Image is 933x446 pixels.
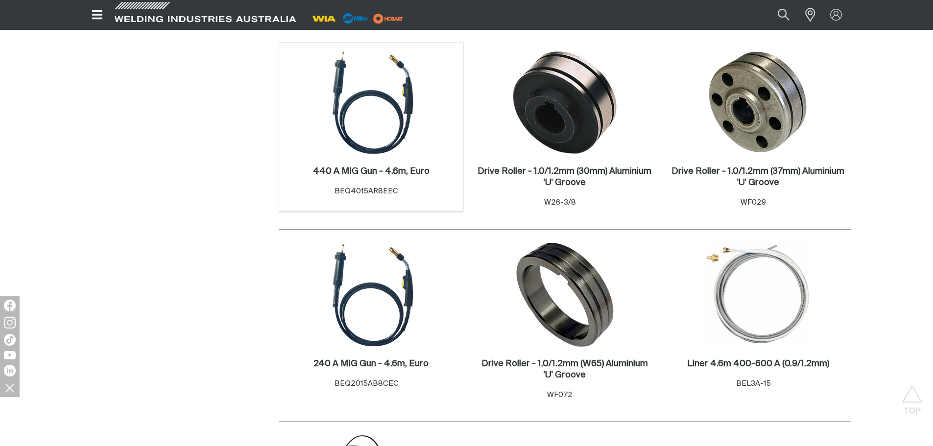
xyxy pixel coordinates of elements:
img: Instagram [4,317,16,329]
img: Drive Roller - 1.0/1.2mm (30mm) Aluminium 'U' Groove [512,50,617,155]
span: BEL3A-15 [736,380,771,387]
img: LinkedIn [4,365,16,376]
input: Product name or item number... [754,4,800,26]
span: BEQ2015AB8CEC [335,380,399,387]
img: YouTube [4,351,16,359]
img: Facebook [4,300,16,311]
img: 240 A MIG Gun - 4.6m, Euro [319,242,424,347]
span: WF029 [741,199,766,206]
h2: Liner 4.6m 400-600 A (0.9/1.2mm) [687,359,829,368]
img: miller [370,11,406,26]
img: 440 A MIG Gun - 4.6m, Euro [319,50,424,155]
a: Drive Roller - 1.0/1.2mm (30mm) Aluminium 'U' Groove [478,166,652,188]
h2: Drive Roller - 1.0/1.2mm (30mm) Aluminium 'U' Groove [478,167,651,187]
a: 240 A MIG Gun - 4.6m, Euro [313,358,429,370]
h2: Drive Roller - 1.0/1.2mm (37mm) Aluminium 'U' Groove [671,167,844,187]
a: Drive Roller - 1.0/1.2mm (37mm) Aluminium 'U' Groove [671,166,846,188]
a: Liner 4.6m 400-600 A (0.9/1.2mm) [687,358,829,370]
img: Drive Roller - 1.0/1.2mm (37mm) Aluminium 'U' Groove [706,50,810,155]
button: Search products [767,4,800,26]
a: miller [370,15,406,22]
h2: 440 A MIG Gun - 4.6m, Euro [313,167,430,176]
a: 440 A MIG Gun - 4.6m, Euro [313,166,430,177]
img: hide socials [1,379,18,396]
span: WF072 [547,391,573,399]
img: Drive Roller - 1.0/1.2mm (W65) Aluminium 'U' Groove [512,242,617,347]
h2: 240 A MIG Gun - 4.6m, Euro [313,359,429,368]
h2: Drive Roller - 1.0/1.2mm (W65) Aluminium 'U' Groove [481,359,648,379]
a: Drive Roller - 1.0/1.2mm (W65) Aluminium 'U' Groove [478,358,652,381]
img: TikTok [4,334,16,346]
img: Liner 4.6m 400-600 A (0.9/1.2mm) [706,242,811,347]
span: BEQ4015AR8EEC [335,188,398,195]
span: W26-3/8 [544,199,576,206]
button: Scroll to top [901,385,923,407]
